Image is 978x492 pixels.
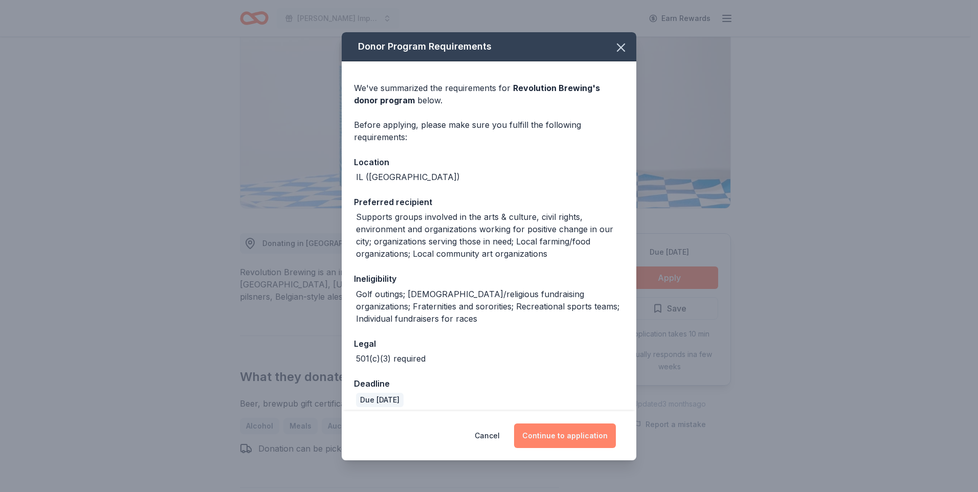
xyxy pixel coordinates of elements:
[354,119,624,143] div: Before applying, please make sure you fulfill the following requirements:
[354,377,624,390] div: Deadline
[354,195,624,209] div: Preferred recipient
[354,337,624,350] div: Legal
[354,272,624,285] div: Ineligibility
[356,393,404,407] div: Due [DATE]
[514,423,616,448] button: Continue to application
[342,32,636,61] div: Donor Program Requirements
[356,352,426,365] div: 501(c)(3) required
[354,82,624,106] div: We've summarized the requirements for below.
[475,423,500,448] button: Cancel
[356,288,624,325] div: Golf outings; [DEMOGRAPHIC_DATA]/religious fundraising organizations; Fraternities and sororities...
[356,211,624,260] div: Supports groups involved in the arts & culture, civil rights, environment and organizations worki...
[354,155,624,169] div: Location
[356,171,460,183] div: IL ([GEOGRAPHIC_DATA])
